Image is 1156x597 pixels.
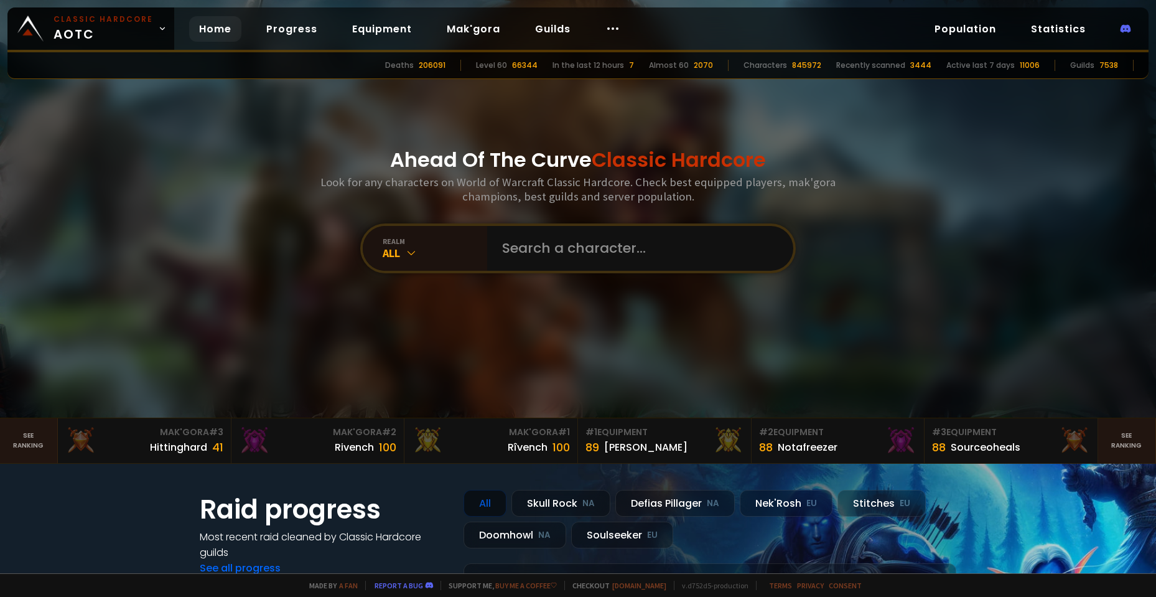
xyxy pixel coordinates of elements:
div: Deaths [385,60,414,71]
div: Mak'Gora [412,426,570,439]
div: Soulseeker [571,522,673,548]
span: # 3 [932,426,946,438]
a: Consent [829,581,862,590]
span: AOTC [54,14,153,44]
div: Rîvench [508,440,548,455]
div: 89 [585,439,599,456]
div: Active last 7 days [946,60,1015,71]
a: Statistics [1021,16,1096,42]
div: Mak'Gora [239,426,397,439]
div: All [464,490,506,517]
a: Terms [769,581,792,590]
div: 3444 [910,60,931,71]
div: Doomhowl [464,522,566,548]
div: [PERSON_NAME] [604,440,688,455]
span: Made by [302,581,358,590]
a: Equipment [342,16,422,42]
a: a fan [339,581,358,590]
span: # 2 [759,426,773,438]
small: Classic Hardcore [54,14,153,25]
div: Equipment [585,426,743,439]
div: Equipment [759,426,917,439]
small: NA [707,497,719,510]
a: See all progress [200,561,281,575]
h1: Raid progress [200,490,449,529]
a: Classic HardcoreAOTC [7,7,174,50]
span: Support me, [440,581,557,590]
input: Search a character... [495,226,778,271]
a: #2Equipment88Notafreezer [752,418,925,463]
div: 41 [212,439,223,456]
div: 88 [759,439,773,456]
a: a month agozgpetri on godDefias Pillager8 /90 [464,563,956,596]
div: 206091 [419,60,445,71]
a: Privacy [797,581,824,590]
div: 7538 [1099,60,1118,71]
small: NA [582,497,595,510]
div: 845972 [792,60,821,71]
small: NA [538,529,551,542]
a: Guilds [525,16,580,42]
a: Buy me a coffee [495,581,557,590]
a: Mak'Gora#2Rivench100 [231,418,405,463]
small: EU [806,497,817,510]
span: Classic Hardcore [592,146,766,174]
h3: Look for any characters on World of Warcraft Classic Hardcore. Check best equipped players, mak'g... [315,175,841,204]
div: Mak'Gora [65,426,223,439]
div: 88 [932,439,946,456]
small: EU [900,497,910,510]
div: 11006 [1020,60,1040,71]
div: Nek'Rosh [740,490,832,517]
div: Almost 60 [649,60,689,71]
div: Hittinghard [150,440,207,455]
div: realm [383,237,487,246]
div: Equipment [932,426,1090,439]
div: 7 [629,60,634,71]
a: #1Equipment89[PERSON_NAME] [578,418,752,463]
div: 100 [379,439,396,456]
span: # 1 [558,426,570,438]
div: In the last 12 hours [552,60,624,71]
a: #3Equipment88Sourceoheals [925,418,1098,463]
a: Mak'Gora#1Rîvench100 [404,418,578,463]
div: All [383,246,487,260]
div: Defias Pillager [615,490,735,517]
a: Report a bug [375,581,423,590]
a: Mak'gora [437,16,510,42]
div: Characters [743,60,787,71]
a: Progress [256,16,327,42]
div: Skull Rock [511,490,610,517]
span: # 1 [585,426,597,438]
span: # 3 [209,426,223,438]
div: Level 60 [476,60,507,71]
div: Guilds [1070,60,1094,71]
h1: Ahead Of The Curve [390,145,766,175]
div: 66344 [512,60,538,71]
div: Stitches [837,490,926,517]
div: Notafreezer [778,440,837,455]
a: Seeranking [1098,418,1156,463]
div: Recently scanned [836,60,905,71]
span: # 2 [382,426,396,438]
small: EU [647,529,658,542]
div: 2070 [694,60,713,71]
a: Population [925,16,1006,42]
div: 100 [552,439,570,456]
h4: Most recent raid cleaned by Classic Hardcore guilds [200,529,449,560]
a: Home [189,16,241,42]
div: Sourceoheals [951,440,1020,455]
a: [DOMAIN_NAME] [612,581,666,590]
div: Rivench [335,440,374,455]
span: Checkout [564,581,666,590]
a: Mak'Gora#3Hittinghard41 [58,418,231,463]
span: v. d752d5 - production [674,581,748,590]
